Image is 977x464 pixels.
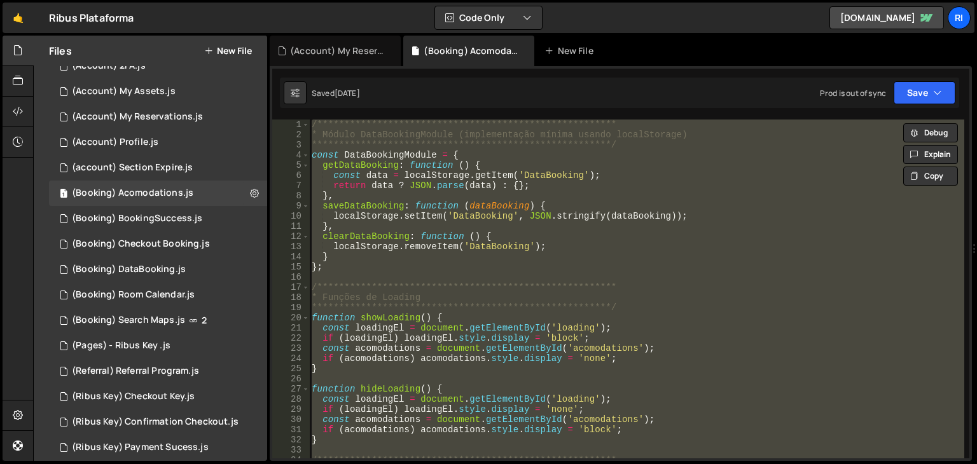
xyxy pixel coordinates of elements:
div: (Booking) BookingSuccess.js [72,213,202,224]
div: 21 [272,323,310,333]
div: 12 [272,231,310,242]
div: 33 [272,445,310,455]
div: 10926/30058.js [49,231,267,257]
div: 4 [272,150,310,160]
div: 6 [272,170,310,181]
div: 10926/28057.js [49,155,267,181]
div: (Booking) Acomodations.js [72,188,193,199]
div: [DATE] [335,88,360,99]
div: 17 [272,282,310,292]
div: (Ribus Key) Payment Sucess.js [72,442,209,453]
div: (Account) Profile.js [72,137,158,148]
div: 10926/31152.js [49,130,267,155]
button: New File [204,46,252,56]
div: 10926/28795.js [49,358,267,384]
div: 30 [272,414,310,425]
div: 32 [272,435,310,445]
div: 10926/32944.js [49,409,267,435]
div: 10926/31136.js [49,79,267,104]
div: 25 [272,364,310,374]
button: Save [894,81,955,104]
div: 10926/31161.js [49,104,267,130]
div: 10926/29987.js [49,257,267,282]
div: 23 [272,343,310,353]
div: 13 [272,242,310,252]
div: 10926/31673.js [49,435,267,460]
div: (Account) My Reservations.js [290,44,385,57]
div: 11 [272,221,310,231]
div: (Booking) Checkout Booking.js [72,238,210,250]
button: Copy [903,167,958,186]
div: (Booking) Room Calendar.js [72,289,195,301]
div: Ribus Plataforma [49,10,134,25]
div: 3 [272,140,310,150]
div: 5 [272,160,310,170]
div: (Ribus Key) Checkout Key.js [72,391,195,402]
div: (Pages) - Ribus Key .js [72,340,170,351]
div: 1 [272,119,310,130]
div: 10926/28052.js [49,53,267,79]
div: 16 [272,272,310,282]
div: 10926/29592.js [49,282,267,308]
div: (Booking) DataBooking.js [72,264,186,275]
button: Debug [903,123,958,142]
span: 2 [202,315,207,325]
div: 24 [272,353,310,364]
div: 10926/29313.js [49,181,267,206]
div: 31 [272,425,310,435]
button: Code Only [435,6,542,29]
div: 26 [272,374,310,384]
div: 7 [272,181,310,191]
div: 10 [272,211,310,221]
div: 29 [272,404,310,414]
div: (Account) 2FA.js [72,60,146,72]
div: 15 [272,262,310,272]
div: Prod is out of sync [820,88,886,99]
div: (Ribus Key) Confirmation Checkout.js [72,416,239,428]
div: (Referral) Referral Program.js [72,365,199,377]
div: 8 [272,191,310,201]
div: 28 [272,394,310,404]
button: Explain [903,145,958,164]
span: 1 [60,189,67,200]
a: [DOMAIN_NAME] [829,6,944,29]
div: (Account) My Assets.js [72,86,176,97]
div: (Booking) Acomodations.js [424,44,519,57]
a: 🤙 [3,3,34,33]
div: (account) Section Expire.js [72,162,193,174]
div: 19 [272,303,310,313]
h2: Files [49,44,72,58]
div: 22 [272,333,310,343]
a: Ri [948,6,971,29]
div: 2 [272,130,310,140]
div: (Booking) Search Maps.js [72,315,185,326]
div: 9 [272,201,310,211]
div: 18 [272,292,310,303]
div: 10926/32928.js [49,206,267,231]
div: 27 [272,384,310,394]
div: 10926/32086.js [49,333,267,358]
div: 20 [272,313,310,323]
div: New File [544,44,598,57]
div: (Account) My Reservations.js [72,111,203,123]
div: 14 [272,252,310,262]
div: Saved [312,88,360,99]
div: 10926/30279.js [49,384,267,409]
div: 10926/34375.js [49,308,267,333]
